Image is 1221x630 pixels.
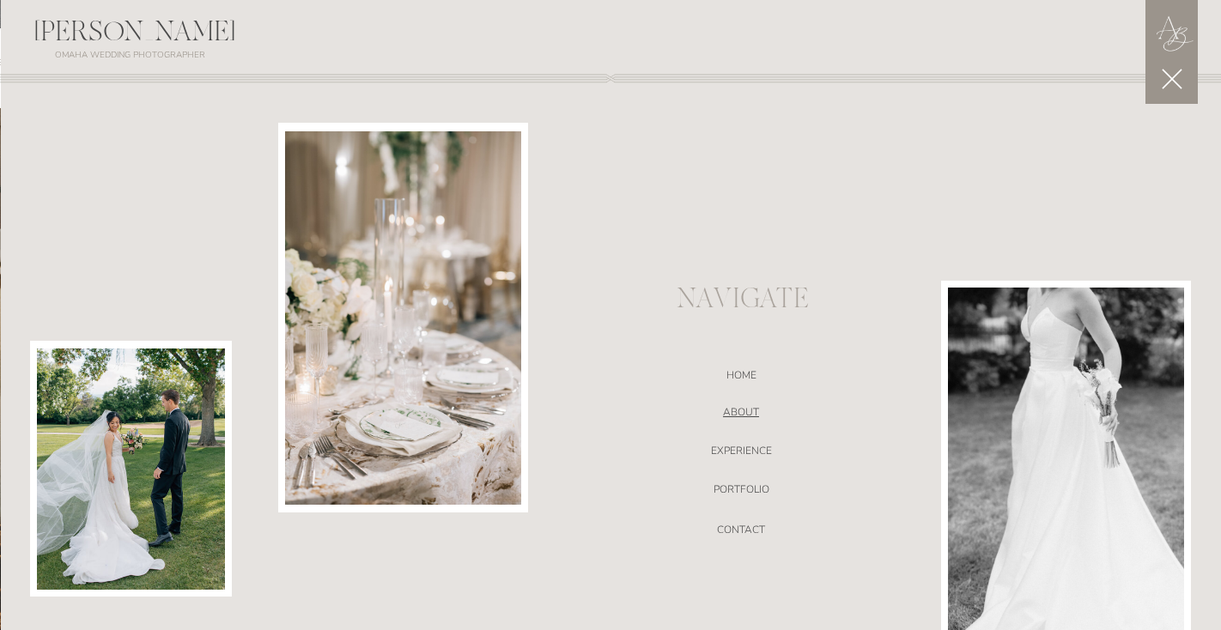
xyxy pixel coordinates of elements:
[559,445,923,462] a: EXPERIENCE
[559,524,923,541] a: CONTACT
[559,406,923,423] a: ABOUT
[559,369,923,386] a: HOME
[677,288,805,313] p: NAVIGATE
[1,19,268,56] div: [PERSON_NAME]
[559,483,923,500] a: portfolio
